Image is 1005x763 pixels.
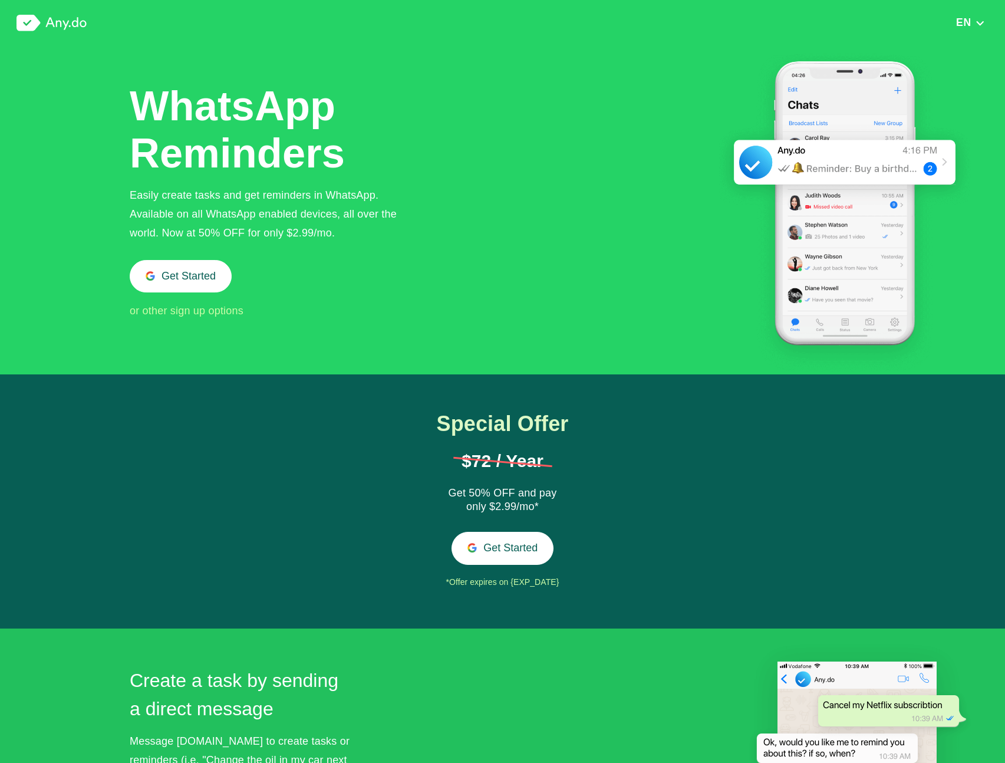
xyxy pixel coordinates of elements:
[956,17,971,28] span: EN
[411,574,595,591] div: *Offer expires on {EXP_DATE}
[453,452,552,470] h1: $72 / Year
[718,46,971,374] img: WhatsApp Tasks & Reminders
[444,486,562,515] div: Get 50% OFF and pay only $2.99/mo*
[953,16,988,29] button: EN
[130,83,348,177] h1: WhatsApp Reminders
[17,15,87,31] img: logo
[975,19,985,27] img: down
[130,305,243,317] span: or other sign up options
[130,260,232,292] button: Get Started
[411,412,595,436] h1: Special Offer
[452,532,553,564] button: Get Started
[130,666,348,723] h2: Create a task by sending a direct message
[130,186,416,242] div: Easily create tasks and get reminders in WhatsApp. Available on all WhatsApp enabled devices, all...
